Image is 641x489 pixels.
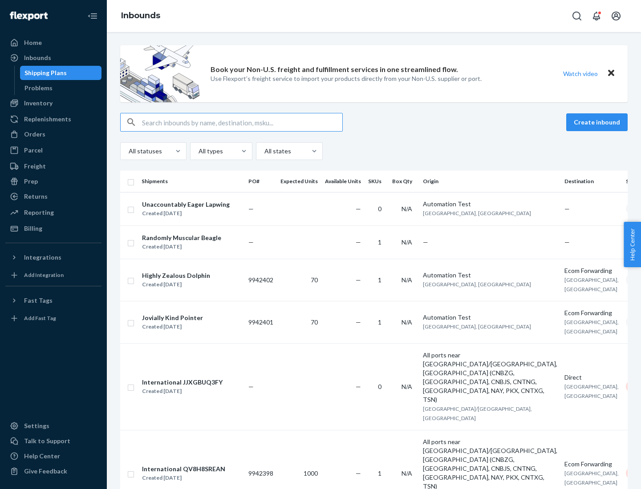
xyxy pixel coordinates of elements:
a: Billing [5,221,101,236]
button: Close [605,67,617,80]
span: — [356,205,361,212]
p: Use Flexport’s freight service to import your products directly from your Non-U.S. supplier or port. [211,74,482,83]
span: — [248,383,254,390]
button: Fast Tags [5,293,101,308]
div: Add Integration [24,271,64,279]
div: Automation Test [423,200,557,208]
span: N/A [402,383,412,390]
div: Help Center [24,452,60,461]
th: Box Qty [389,171,419,192]
div: Ecom Forwarding [564,266,619,275]
span: [GEOGRAPHIC_DATA], [GEOGRAPHIC_DATA] [423,323,531,330]
input: Search inbounds by name, destination, msku... [142,113,342,131]
span: N/A [402,469,412,477]
div: Created [DATE] [142,387,223,396]
a: Reporting [5,205,101,220]
span: [GEOGRAPHIC_DATA], [GEOGRAPHIC_DATA] [564,277,619,293]
span: 0 [378,383,381,390]
span: — [423,238,428,246]
div: Inventory [24,99,53,108]
div: Returns [24,192,48,201]
div: Freight [24,162,46,171]
div: International QV8H8SREAN [142,465,225,473]
span: 1 [378,318,381,326]
span: — [356,383,361,390]
th: Available Units [321,171,365,192]
a: Inbounds [5,51,101,65]
a: Freight [5,159,101,173]
div: Randomly Muscular Beagle [142,233,221,242]
div: Billing [24,224,42,233]
span: 1 [378,469,381,477]
span: 70 [311,318,318,326]
th: Expected Units [277,171,321,192]
a: Settings [5,419,101,433]
div: Highly Zealous Dolphin [142,271,210,280]
div: Settings [24,421,49,430]
span: [GEOGRAPHIC_DATA], [GEOGRAPHIC_DATA] [564,319,619,335]
button: Give Feedback [5,464,101,478]
div: All ports near [GEOGRAPHIC_DATA]/[GEOGRAPHIC_DATA], [GEOGRAPHIC_DATA] (CNBZG, [GEOGRAPHIC_DATA], ... [423,351,557,404]
div: Orders [24,130,45,139]
span: N/A [402,238,412,246]
th: Destination [561,171,622,192]
a: Inbounds [121,11,160,20]
div: Created [DATE] [142,322,203,331]
button: Integrations [5,250,101,265]
span: 0 [378,205,381,212]
span: — [564,205,570,212]
span: — [248,205,254,212]
div: Created [DATE] [142,280,210,289]
div: Add Fast Tag [24,314,56,322]
div: International JJXGBUQ3FY [142,378,223,387]
span: 70 [311,276,318,284]
span: 1000 [304,469,318,477]
div: Created [DATE] [142,242,221,251]
span: — [248,238,254,246]
div: Give Feedback [24,467,67,476]
img: Flexport logo [10,12,48,20]
span: — [356,318,361,326]
div: Home [24,38,42,47]
td: 9942402 [245,259,277,301]
th: PO# [245,171,277,192]
div: Problems [24,84,53,92]
div: Unaccountably Eager Lapwing [142,200,230,209]
button: Open account menu [607,7,625,25]
button: Create inbound [566,113,628,131]
a: Talk to Support [5,434,101,448]
a: Add Fast Tag [5,311,101,325]
button: Help Center [624,222,641,267]
a: Problems [20,81,102,95]
button: Watch video [557,67,604,80]
p: Book your Non-U.S. freight and fulfillment services in one streamlined flow. [211,64,458,75]
span: 1 [378,238,381,246]
div: Ecom Forwarding [564,460,619,469]
span: — [564,238,570,246]
div: Prep [24,177,38,186]
input: All statuses [128,147,129,156]
div: Automation Test [423,271,557,280]
span: 1 [378,276,381,284]
th: SKUs [365,171,389,192]
a: Home [5,36,101,50]
span: — [356,276,361,284]
a: Parcel [5,143,101,157]
div: Reporting [24,208,54,217]
div: Talk to Support [24,437,70,445]
div: Ecom Forwarding [564,309,619,317]
button: Open Search Box [568,7,586,25]
span: — [356,469,361,477]
span: N/A [402,276,412,284]
a: Prep [5,174,101,188]
div: Shipping Plans [24,68,67,77]
div: Jovially Kind Pointer [142,313,203,322]
div: Integrations [24,253,61,262]
button: Close Navigation [84,7,101,25]
div: Fast Tags [24,296,53,305]
span: [GEOGRAPHIC_DATA]/[GEOGRAPHIC_DATA], [GEOGRAPHIC_DATA] [423,405,532,421]
a: Inventory [5,96,101,110]
td: 9942401 [245,301,277,343]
